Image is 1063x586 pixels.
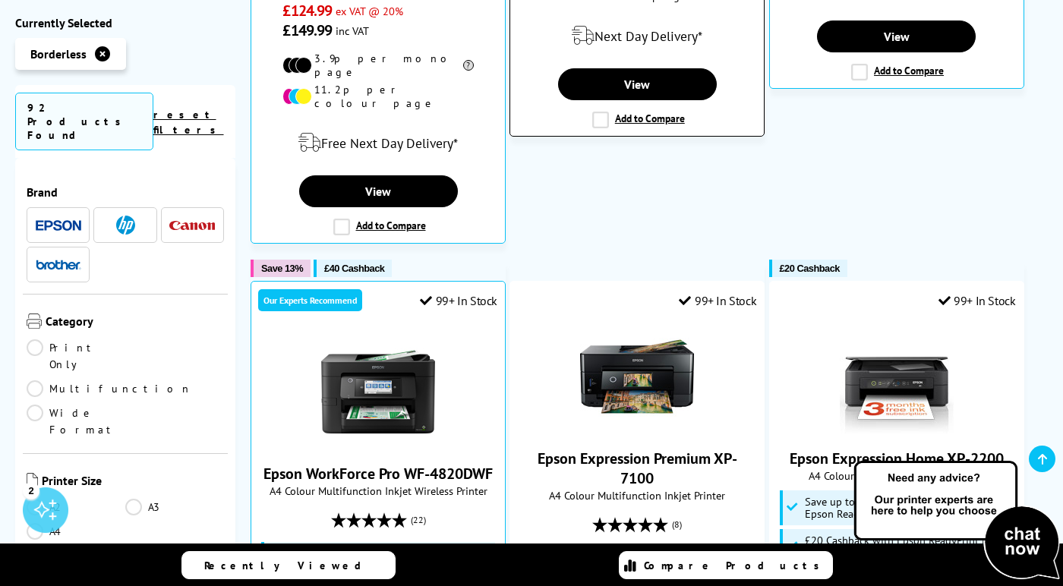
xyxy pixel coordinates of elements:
a: Brother [36,255,81,274]
span: £20 Cashback [780,263,840,274]
img: Epson Expression Premium XP-7100 [580,320,694,433]
a: Epson [36,216,81,235]
a: A4 [27,523,125,540]
span: inc VAT [336,24,369,38]
img: Brother [36,259,81,269]
span: Printer Size [42,473,224,491]
span: A4 Colour Multifunction Inkjet Wireless Printer [259,484,497,498]
img: Epson WorkForce Pro WF-4820DWF [321,335,435,449]
a: reset filters [153,108,224,137]
span: Borderless [30,46,87,61]
span: Save 13% [261,263,303,274]
button: £20 Cashback [769,260,847,277]
span: (8) [672,510,682,539]
span: ex VAT @ 20% [336,4,403,18]
div: modal_delivery [259,121,497,164]
a: Epson Expression Home XP-2200 [790,449,1004,468]
a: View [299,175,458,207]
a: A2 [27,499,125,515]
a: Wide Format [27,405,125,438]
label: Add to Compare [333,219,426,235]
span: £124.99 [282,1,332,20]
a: A3 [125,499,224,515]
label: Add to Compare [851,64,944,80]
img: Epson Expression Home XP-2200 [840,320,954,433]
div: Our Experts Recommend [258,289,362,311]
div: modal_delivery [518,14,756,57]
img: Printer Size [27,473,38,488]
img: Canon [169,220,215,230]
li: 11.2p per colour page [282,83,473,110]
span: Recently Viewed [204,559,377,572]
span: £149.99 [282,20,332,40]
a: View [558,68,717,100]
a: Recently Viewed [181,551,396,579]
img: HP [116,216,135,235]
span: £40 Cashback [324,263,384,274]
img: Open Live Chat window [850,458,1063,583]
a: Multifunction [27,380,192,397]
span: £20 Cashback with Epson ReadyPrint Flex Subscription [805,534,1010,559]
a: Print Only [27,339,125,373]
span: Brand [27,184,224,200]
span: Save up to 70% on the Cost of Ink with Epson ReadyPrint Flex* [805,496,1010,520]
img: Epson [36,219,81,231]
span: Category [46,313,224,332]
div: Currently Selected [15,15,235,30]
span: A4 Colour Multifunction Inkjet Printer [518,488,756,503]
span: 92 Products Found [15,93,153,150]
div: 2 [23,482,39,499]
a: View [817,20,976,52]
button: Save 13% [251,260,311,277]
a: Compare Products [619,551,833,579]
label: Add to Compare [592,112,685,128]
a: Epson Expression Premium XP-7100 [538,449,737,488]
span: A4 Colour Multifunction Inkjet Printer [778,468,1016,483]
button: £40 Cashback [314,260,392,277]
span: (22) [411,506,426,534]
img: Category [27,313,42,329]
div: 99+ In Stock [679,293,756,308]
span: Compare Products [644,559,828,572]
li: 3.9p per mono page [282,52,473,79]
a: Epson WorkForce Pro WF-4820DWF [263,464,493,484]
a: Epson Expression Home XP-2200 [840,421,954,436]
div: 99+ In Stock [938,293,1016,308]
a: Epson WorkForce Pro WF-4820DWF [321,436,435,452]
a: Epson Expression Premium XP-7100 [580,421,694,436]
a: Canon [169,216,215,235]
div: 99+ In Stock [420,293,497,308]
a: HP [103,216,148,235]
